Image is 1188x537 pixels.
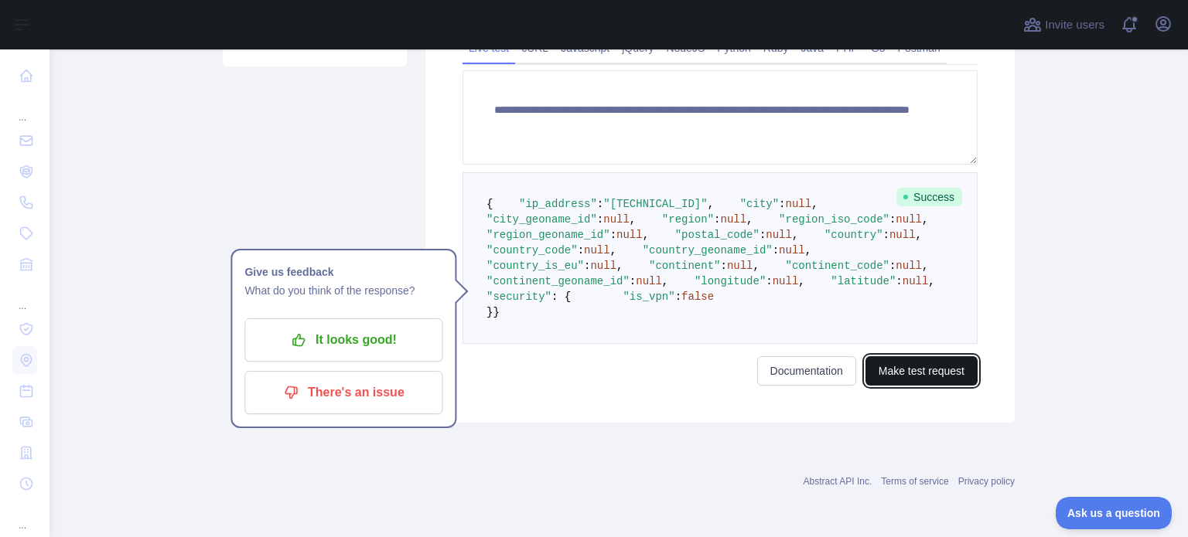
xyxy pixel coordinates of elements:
[883,229,889,241] span: :
[804,476,872,487] a: Abstract API Inc.
[753,260,760,272] span: ,
[603,198,707,210] span: "[TECHNICAL_ID]"
[616,260,623,272] span: ,
[714,213,720,226] span: :
[597,213,603,226] span: :
[551,291,571,303] span: : {
[889,213,896,226] span: :
[773,275,799,287] span: null
[786,260,889,272] span: "continent_code"
[889,229,916,241] span: null
[630,213,636,226] span: ,
[896,188,962,206] span: Success
[695,275,766,287] span: "longitude"
[675,229,760,241] span: "postal_code"
[662,275,668,287] span: ,
[760,229,766,241] span: :
[12,501,37,532] div: ...
[1020,12,1108,37] button: Invite users
[958,476,1015,487] a: Privacy policy
[486,306,493,318] span: }
[675,291,681,303] span: :
[766,229,792,241] span: null
[792,229,798,241] span: ,
[597,198,603,210] span: :
[630,275,636,287] span: :
[590,260,616,272] span: null
[831,275,896,287] span: "latitude"
[757,356,856,386] a: Documentation
[244,371,442,414] button: There's an issue
[623,291,674,303] span: "is_vpn"
[896,213,922,226] span: null
[643,229,649,241] span: ,
[805,244,811,257] span: ,
[486,291,551,303] span: "security"
[766,275,772,287] span: :
[708,198,714,210] span: ,
[244,263,442,281] h1: Give us feedback
[1056,497,1173,529] iframe: Toggle Customer Support
[584,260,590,272] span: :
[616,229,643,241] span: null
[636,275,662,287] span: null
[584,244,610,257] span: null
[903,275,929,287] span: null
[486,198,493,210] span: {
[922,213,928,226] span: ,
[486,275,630,287] span: "continent_geoname_id"
[643,244,773,257] span: "country_geoname_id"
[486,260,584,272] span: "country_is_eu"
[519,198,597,210] span: "ip_address"
[779,213,889,226] span: "region_iso_code"
[244,281,442,300] p: What do you think of the response?
[881,476,948,487] a: Terms of service
[896,275,902,287] span: :
[779,198,785,210] span: :
[720,213,746,226] span: null
[578,244,584,257] span: :
[746,213,753,226] span: ,
[12,93,37,124] div: ...
[889,260,896,272] span: :
[1045,16,1104,34] span: Invite users
[779,244,805,257] span: null
[928,275,934,287] span: ,
[865,356,978,386] button: Make test request
[610,229,616,241] span: :
[773,244,779,257] span: :
[662,213,714,226] span: "region"
[256,379,431,406] p: There's an issue
[896,260,922,272] span: null
[244,318,442,362] button: It looks good!
[727,260,753,272] span: null
[681,291,714,303] span: false
[916,229,922,241] span: ,
[649,260,720,272] span: "continent"
[740,198,779,210] span: "city"
[486,213,597,226] span: "city_geoname_id"
[486,229,610,241] span: "region_geoname_id"
[922,260,928,272] span: ,
[786,198,812,210] span: null
[256,327,431,353] p: It looks good!
[493,306,499,318] span: }
[610,244,616,257] span: ,
[824,229,883,241] span: "country"
[720,260,726,272] span: :
[12,281,37,312] div: ...
[811,198,818,210] span: ,
[603,213,630,226] span: null
[486,244,578,257] span: "country_code"
[798,275,804,287] span: ,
